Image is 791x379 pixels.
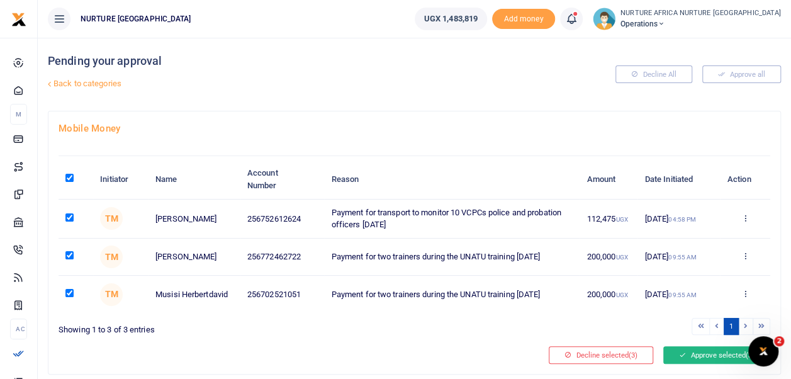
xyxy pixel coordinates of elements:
[593,8,615,30] img: profile-user
[580,276,637,312] td: 200,000
[637,200,720,239] td: [DATE]
[620,8,781,19] small: NURTURE AFRICA NURTURE [GEOGRAPHIC_DATA]
[324,160,580,199] th: Reason: activate to sort column ascending
[424,13,478,25] span: UGX 1,483,819
[593,8,781,30] a: profile-user NURTURE AFRICA NURTURE [GEOGRAPHIC_DATA] Operations
[580,239,637,276] td: 200,000
[580,160,637,199] th: Amount: activate to sort column ascending
[415,8,487,30] a: UGX 1,483,819
[668,291,697,298] small: 09:55 AM
[59,160,93,199] th: : activate to sort column descending
[615,254,627,261] small: UGX
[11,14,26,23] a: logo-small logo-large logo-large
[410,8,492,30] li: Wallet ballance
[149,276,240,312] td: Musisi Herbertdavid
[10,104,27,125] li: M
[100,207,123,230] span: Timothy Makumbi
[620,18,781,30] span: Operations
[637,239,720,276] td: [DATE]
[720,160,770,199] th: Action: activate to sort column ascending
[149,160,240,199] th: Name: activate to sort column ascending
[746,351,755,359] span: (3)
[724,318,739,335] a: 1
[637,276,720,312] td: [DATE]
[748,336,778,366] iframe: Intercom live chat
[637,160,720,199] th: Date Initiated: activate to sort column ascending
[774,336,784,346] span: 2
[492,9,555,30] li: Toup your wallet
[240,239,325,276] td: 256772462722
[615,291,627,298] small: UGX
[59,317,410,336] div: Showing 1 to 3 of 3 entries
[59,122,770,135] h4: Mobile Money
[100,283,123,306] span: Timothy Makumbi
[240,160,325,199] th: Account Number: activate to sort column ascending
[324,239,580,276] td: Payment for two trainers during the UNATU training [DATE]
[324,200,580,239] td: Payment for transport to monitor 10 VCPCs police and probation officers [DATE]
[668,216,696,223] small: 04:58 PM
[663,346,770,364] button: Approve selected(3)
[492,9,555,30] span: Add money
[549,346,653,364] button: Decline selected(3)
[100,246,123,268] span: Timothy Makumbi
[149,239,240,276] td: [PERSON_NAME]
[324,276,580,312] td: Payment for two trainers during the UNATU training [DATE]
[76,13,196,25] span: NURTURE [GEOGRAPHIC_DATA]
[580,200,637,239] td: 112,475
[492,13,555,23] a: Add money
[10,319,27,339] li: Ac
[240,276,325,312] td: 256702521051
[45,73,533,94] a: Back to categories
[93,160,149,199] th: Initiator: activate to sort column ascending
[240,200,325,239] td: 256752612624
[48,54,533,68] h4: Pending your approval
[629,351,637,359] span: (3)
[11,12,26,27] img: logo-small
[668,254,697,261] small: 09:55 AM
[149,200,240,239] td: [PERSON_NAME]
[615,216,627,223] small: UGX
